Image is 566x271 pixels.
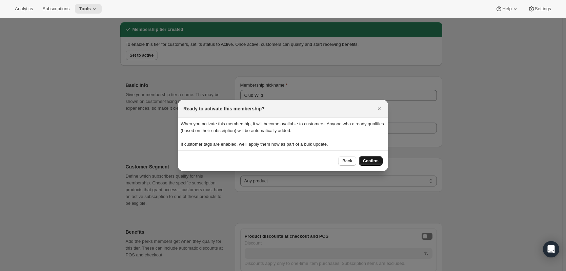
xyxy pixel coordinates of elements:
button: Settings [524,4,555,14]
button: Tools [75,4,102,14]
p: If customer tags are enabled, we'll apply them now as part of a bulk update. [181,141,385,148]
button: Close [375,104,384,113]
span: Back [342,158,352,164]
button: Confirm [359,156,383,166]
button: Help [491,4,522,14]
button: Back [338,156,356,166]
h2: Ready to activate this membership? [183,105,265,112]
span: Confirm [363,158,379,164]
span: Help [502,6,511,12]
button: Analytics [11,4,37,14]
button: Subscriptions [38,4,74,14]
span: Analytics [15,6,33,12]
span: Subscriptions [42,6,69,12]
p: When you activate this membership, it will become available to customers. Anyone who already qual... [181,121,385,134]
div: Open Intercom Messenger [543,241,559,257]
span: Settings [535,6,551,12]
span: Tools [79,6,91,12]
